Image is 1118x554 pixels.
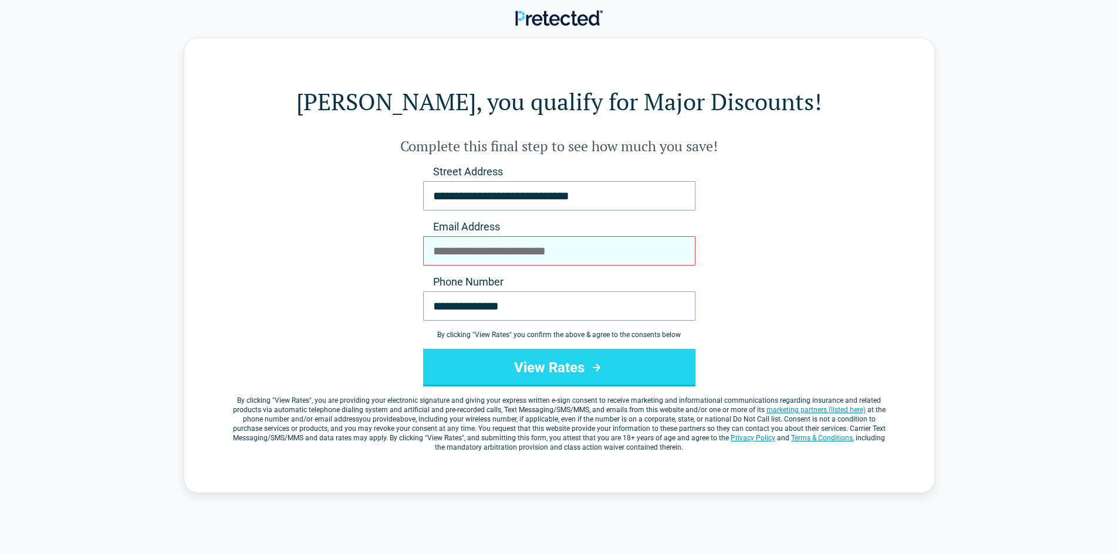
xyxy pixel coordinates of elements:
label: By clicking " ", you are providing your electronic signature and giving your express written e-si... [231,396,887,452]
button: View Rates [423,349,695,386]
a: marketing partners (listed here) [766,406,866,414]
h2: Complete this final step to see how much you save! [231,137,887,155]
label: Phone Number [423,275,695,289]
span: View Rates [275,396,309,405]
a: Terms & Conditions [791,434,853,442]
a: Privacy Policy [731,434,775,442]
label: Email Address [423,220,695,234]
h1: [PERSON_NAME], you qualify for Major Discounts! [231,85,887,118]
div: By clicking " View Rates " you confirm the above & agree to the consents below [423,330,695,339]
label: Street Address [423,165,695,179]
